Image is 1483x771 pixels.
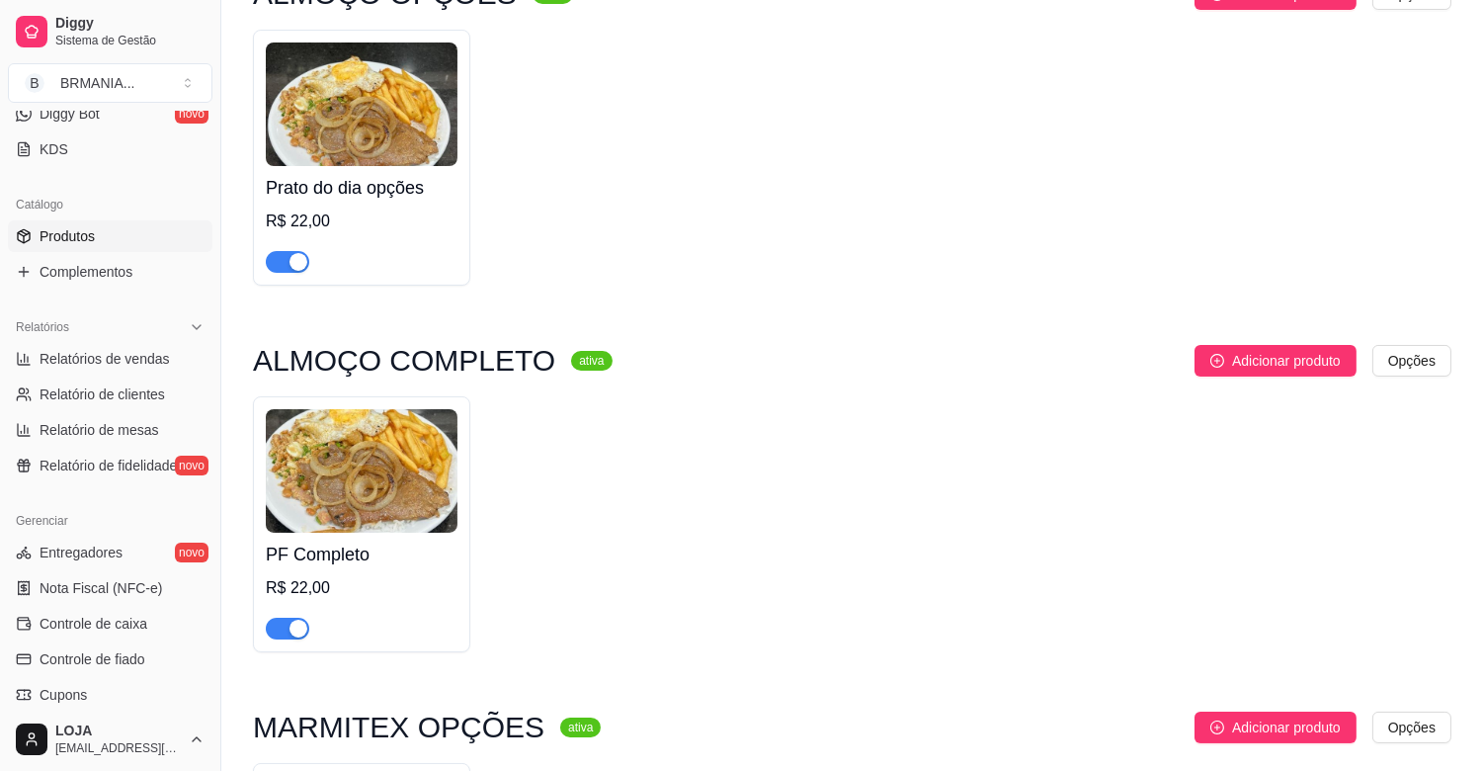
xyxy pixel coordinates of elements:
[1210,721,1224,734] span: plus-circle
[253,716,544,739] h3: MARMITEX OPÇÕES
[8,343,212,375] a: Relatórios de vendas
[8,643,212,675] a: Controle de fiado
[8,572,212,604] a: Nota Fiscal (NFC-e)
[266,541,457,568] h4: PF Completo
[1195,712,1357,743] button: Adicionar produto
[40,349,170,369] span: Relatórios de vendas
[8,679,212,711] a: Cupons
[55,740,181,756] span: [EMAIL_ADDRESS][DOMAIN_NAME]
[8,716,212,763] button: LOJA[EMAIL_ADDRESS][DOMAIN_NAME]
[266,210,457,233] div: R$ 22,00
[8,379,212,410] a: Relatório de clientes
[8,133,212,165] a: KDS
[8,608,212,640] a: Controle de caixa
[1388,350,1436,372] span: Opções
[40,456,177,475] span: Relatório de fidelidade
[40,104,100,124] span: Diggy Bot
[55,33,205,48] span: Sistema de Gestão
[1372,345,1451,377] button: Opções
[571,351,612,371] sup: ativa
[266,43,457,166] img: product-image
[25,73,44,93] span: B
[1210,354,1224,368] span: plus-circle
[8,63,212,103] button: Select a team
[1195,345,1357,377] button: Adicionar produto
[40,139,68,159] span: KDS
[8,220,212,252] a: Produtos
[8,98,212,129] a: Diggy Botnovo
[266,576,457,600] div: R$ 22,00
[8,450,212,481] a: Relatório de fidelidadenovo
[40,649,145,669] span: Controle de fiado
[8,505,212,537] div: Gerenciar
[40,262,132,282] span: Complementos
[40,226,95,246] span: Produtos
[560,718,601,737] sup: ativa
[1232,717,1341,738] span: Adicionar produto
[40,614,147,634] span: Controle de caixa
[16,319,69,335] span: Relatórios
[40,543,123,562] span: Entregadores
[40,385,165,404] span: Relatório de clientes
[40,685,87,705] span: Cupons
[8,189,212,220] div: Catálogo
[60,73,134,93] div: BRMANIA ...
[8,256,212,288] a: Complementos
[266,409,457,533] img: product-image
[8,537,212,568] a: Entregadoresnovo
[1372,712,1451,743] button: Opções
[55,15,205,33] span: Diggy
[266,174,457,202] h4: Prato do dia opções
[253,349,555,373] h3: ALMOÇO COMPLETO
[8,414,212,446] a: Relatório de mesas
[1388,717,1436,738] span: Opções
[1232,350,1341,372] span: Adicionar produto
[8,8,212,55] a: DiggySistema de Gestão
[55,723,181,740] span: LOJA
[40,420,159,440] span: Relatório de mesas
[40,578,162,598] span: Nota Fiscal (NFC-e)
